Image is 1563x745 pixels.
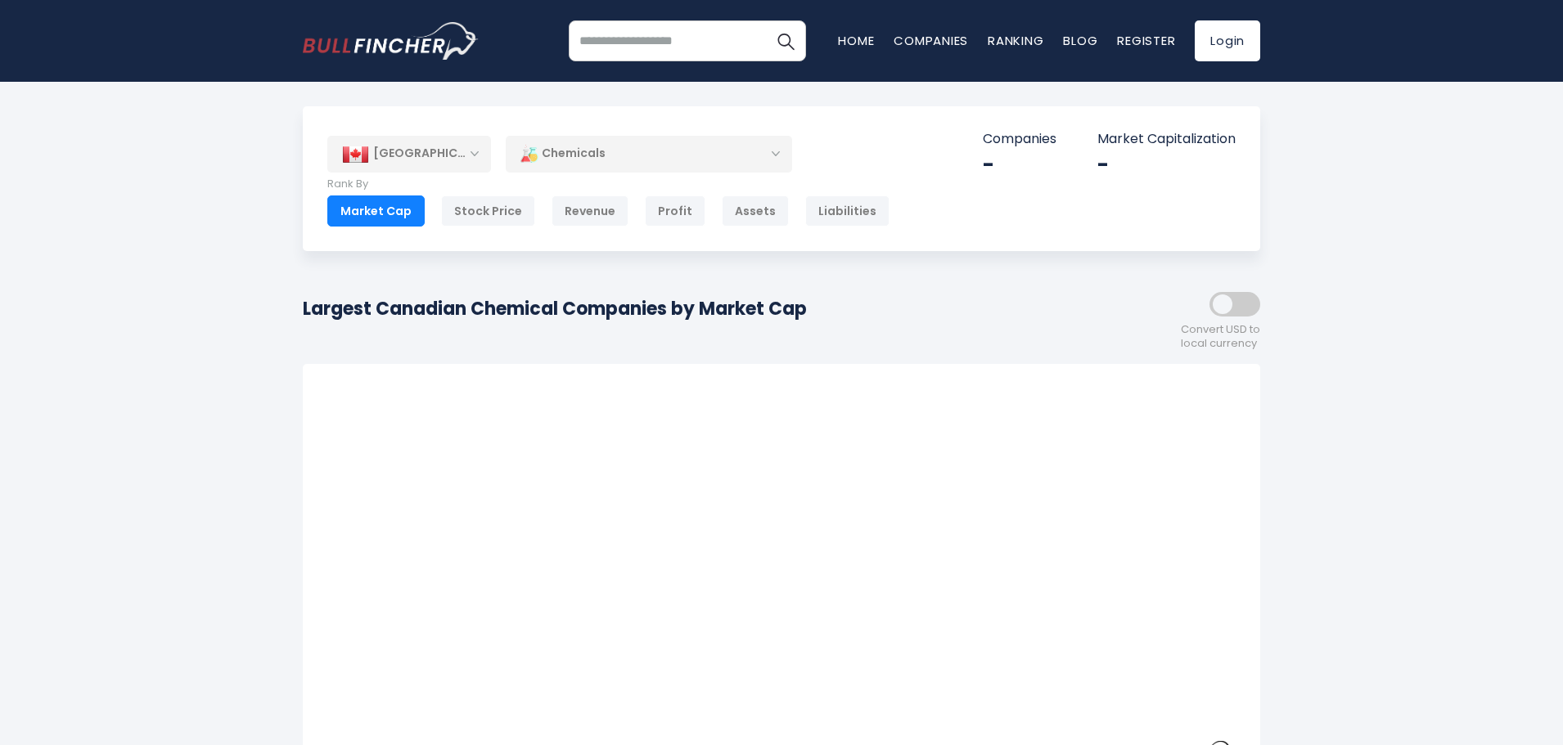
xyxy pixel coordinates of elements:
[506,135,792,173] div: Chemicals
[1181,323,1260,351] span: Convert USD to local currency
[983,152,1056,177] div: -
[1097,131,1236,148] p: Market Capitalization
[303,22,479,60] img: bullfincher logo
[441,195,535,227] div: Stock Price
[303,22,479,60] a: Go to homepage
[645,195,705,227] div: Profit
[983,131,1056,148] p: Companies
[765,20,806,61] button: Search
[552,195,628,227] div: Revenue
[1117,32,1175,49] a: Register
[303,295,807,322] h1: Largest Canadian Chemical Companies by Market Cap
[838,32,874,49] a: Home
[805,195,890,227] div: Liabilities
[988,32,1043,49] a: Ranking
[1063,32,1097,49] a: Blog
[1097,152,1236,177] div: -
[1195,20,1260,61] a: Login
[327,136,491,172] div: [GEOGRAPHIC_DATA]
[894,32,968,49] a: Companies
[327,195,425,227] div: Market Cap
[722,195,789,227] div: Assets
[327,177,890,191] p: Rank By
